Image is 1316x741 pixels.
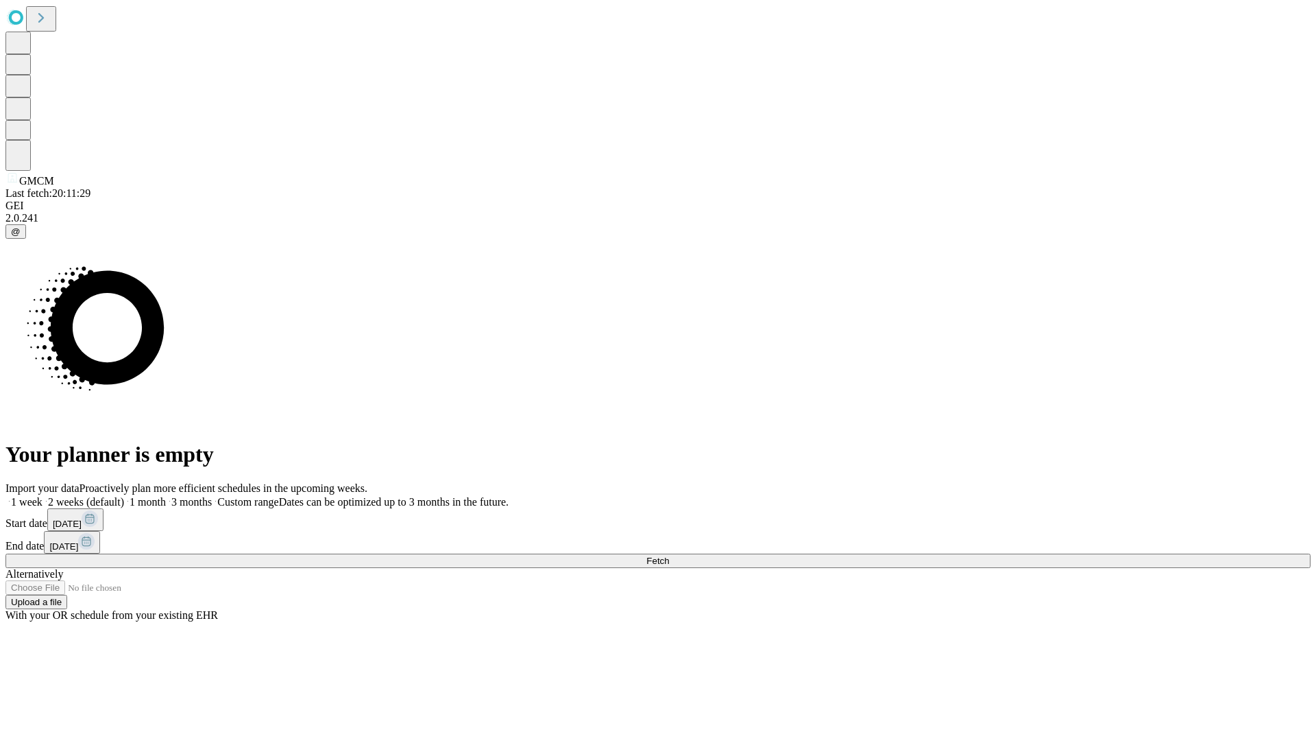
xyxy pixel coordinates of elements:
[5,187,90,199] span: Last fetch: 20:11:29
[5,212,1311,224] div: 2.0.241
[49,541,78,552] span: [DATE]
[279,496,509,508] span: Dates can be optimized up to 3 months in the future.
[5,595,67,609] button: Upload a file
[53,519,82,529] span: [DATE]
[5,200,1311,212] div: GEI
[48,496,124,508] span: 2 weeks (default)
[130,496,166,508] span: 1 month
[80,482,367,494] span: Proactively plan more efficient schedules in the upcoming weeks.
[11,226,21,237] span: @
[47,508,103,531] button: [DATE]
[5,554,1311,568] button: Fetch
[11,496,42,508] span: 1 week
[5,609,218,621] span: With your OR schedule from your existing EHR
[5,224,26,239] button: @
[5,568,63,580] span: Alternatively
[171,496,212,508] span: 3 months
[5,508,1311,531] div: Start date
[5,531,1311,554] div: End date
[44,531,100,554] button: [DATE]
[5,482,80,494] span: Import your data
[19,175,54,187] span: GMCM
[217,496,278,508] span: Custom range
[646,556,669,566] span: Fetch
[5,442,1311,467] h1: Your planner is empty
